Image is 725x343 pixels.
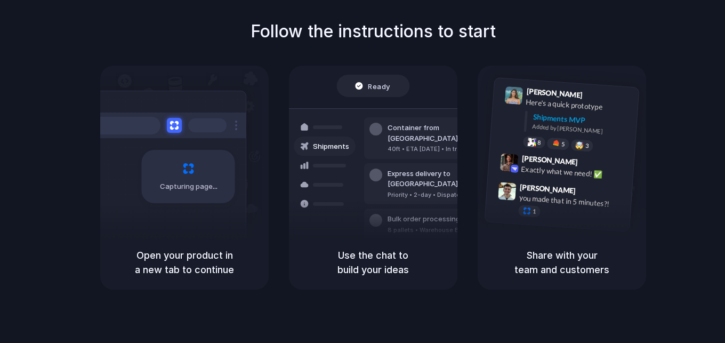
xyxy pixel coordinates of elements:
h5: Share with your team and customers [490,248,633,277]
span: 5 [561,141,565,147]
div: 🤯 [575,142,584,150]
span: 9:47 AM [579,187,601,200]
span: [PERSON_NAME] [526,85,583,101]
h5: Use the chat to build your ideas [302,248,445,277]
div: Express delivery to [GEOGRAPHIC_DATA] [388,169,503,189]
span: [PERSON_NAME] [520,181,576,197]
span: 8 [537,140,541,146]
span: 9:41 AM [586,91,608,103]
h5: Open your product in a new tab to continue [113,248,256,277]
div: 8 pallets • Warehouse B • Packed [388,226,487,235]
div: Bulk order processing [388,214,487,225]
div: Added by [PERSON_NAME] [532,122,630,138]
span: 9:42 AM [581,158,603,171]
h1: Follow the instructions to start [251,19,496,44]
span: Capturing page [160,181,219,192]
span: 1 [533,209,536,214]
div: 40ft • ETA [DATE] • In transit [388,145,503,154]
div: Priority • 2-day • Dispatched [388,190,503,200]
div: Exactly what we need! ✅ [521,164,627,182]
div: you made that in 5 minutes?! [519,193,625,211]
div: Shipments MVP [533,111,631,129]
span: Shipments [313,141,349,152]
span: [PERSON_NAME] [521,153,578,168]
span: Ready [368,81,391,91]
div: Here's a quick prototype [526,97,632,115]
span: 3 [585,143,589,149]
div: Container from [GEOGRAPHIC_DATA] [388,123,503,143]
